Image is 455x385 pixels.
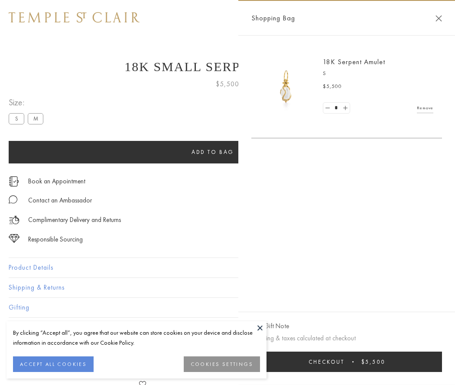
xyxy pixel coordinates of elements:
[28,215,121,225] p: Complimentary Delivery and Returns
[9,298,446,317] button: Gifting
[341,103,349,114] a: Set quantity to 2
[9,234,19,243] img: icon_sourcing.svg
[323,103,332,114] a: Set quantity to 0
[251,321,289,332] button: Add Gift Note
[28,113,43,124] label: M
[435,15,442,22] button: Close Shopping Bag
[251,333,442,344] p: Shipping & taxes calculated at checkout
[28,195,92,206] div: Contact an Ambassador
[323,57,385,66] a: 18K Serpent Amulet
[9,12,140,23] img: Temple St. Clair
[417,103,433,113] a: Remove
[251,352,442,372] button: Checkout $5,500
[184,356,260,372] button: COOKIES SETTINGS
[309,358,344,365] span: Checkout
[28,176,85,186] a: Book an Appointment
[260,61,312,113] img: P51836-E11SERPPV
[9,195,17,204] img: MessageIcon-01_2.svg
[323,69,433,78] p: S
[9,176,19,186] img: icon_appointment.svg
[192,148,234,156] span: Add to bag
[13,328,260,348] div: By clicking “Accept all”, you agree that our website can store cookies on your device and disclos...
[216,78,239,90] span: $5,500
[13,356,94,372] button: ACCEPT ALL COOKIES
[251,13,295,24] span: Shopping Bag
[9,258,446,277] button: Product Details
[323,82,342,91] span: $5,500
[9,95,47,110] span: Size:
[9,141,417,163] button: Add to bag
[9,278,446,297] button: Shipping & Returns
[28,234,83,245] div: Responsible Sourcing
[9,113,24,124] label: S
[9,59,446,74] h1: 18K Small Serpent Amulet
[9,215,19,225] img: icon_delivery.svg
[361,358,385,365] span: $5,500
